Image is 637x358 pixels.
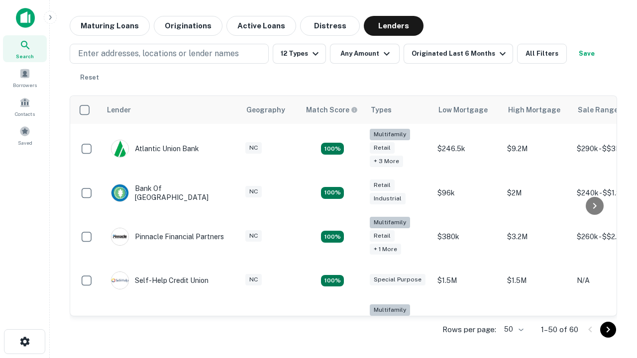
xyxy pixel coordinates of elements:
[16,8,35,28] img: capitalize-icon.png
[101,96,240,124] th: Lender
[154,16,222,36] button: Originations
[502,299,572,350] td: $3.2M
[365,96,432,124] th: Types
[111,140,199,158] div: Atlantic Union Bank
[273,44,326,64] button: 12 Types
[74,68,106,88] button: Reset
[111,228,224,246] div: Pinnacle Financial Partners
[502,262,572,299] td: $1.5M
[70,16,150,36] button: Maturing Loans
[370,230,395,242] div: Retail
[18,139,32,147] span: Saved
[111,184,128,201] img: picture
[432,124,502,174] td: $246.5k
[111,316,192,334] div: The Fidelity Bank
[16,52,34,60] span: Search
[432,212,502,262] td: $380k
[517,44,567,64] button: All Filters
[111,140,128,157] img: picture
[111,228,128,245] img: picture
[432,174,502,212] td: $96k
[245,230,262,242] div: NC
[370,129,410,140] div: Multifamily
[508,104,560,116] div: High Mortgage
[502,174,572,212] td: $2M
[111,272,128,289] img: picture
[240,96,300,124] th: Geography
[111,271,209,289] div: Self-help Credit Union
[404,44,513,64] button: Originated Last 6 Months
[3,64,47,91] a: Borrowers
[370,142,395,154] div: Retail
[111,184,230,202] div: Bank Of [GEOGRAPHIC_DATA]
[300,16,360,36] button: Distress
[300,96,365,124] th: Capitalize uses an advanced AI algorithm to match your search with the best lender. The match sco...
[321,187,344,199] div: Matching Properties: 15, hasApolloMatch: undefined
[3,122,47,149] a: Saved
[500,322,525,337] div: 50
[321,231,344,243] div: Matching Properties: 18, hasApolloMatch: undefined
[364,16,424,36] button: Lenders
[245,274,262,285] div: NC
[370,193,406,204] div: Industrial
[78,48,239,60] p: Enter addresses, locations or lender names
[370,304,410,316] div: Multifamily
[370,156,403,167] div: + 3 more
[70,44,269,64] button: Enter addresses, locations or lender names
[370,179,395,191] div: Retail
[578,104,618,116] div: Sale Range
[600,322,616,338] button: Go to next page
[502,212,572,262] td: $3.2M
[245,142,262,154] div: NC
[321,275,344,287] div: Matching Properties: 11, hasApolloMatch: undefined
[432,262,502,299] td: $1.5M
[245,186,262,197] div: NC
[330,44,400,64] button: Any Amount
[371,104,392,116] div: Types
[15,110,35,118] span: Contacts
[3,35,47,62] a: Search
[370,217,410,228] div: Multifamily
[438,104,488,116] div: Low Mortgage
[432,96,502,124] th: Low Mortgage
[226,16,296,36] button: Active Loans
[370,244,401,255] div: + 1 more
[306,104,358,115] div: Capitalize uses an advanced AI algorithm to match your search with the best lender. The match sco...
[412,48,509,60] div: Originated Last 6 Months
[3,93,47,120] a: Contacts
[571,44,603,64] button: Save your search to get updates of matches that match your search criteria.
[321,143,344,155] div: Matching Properties: 10, hasApolloMatch: undefined
[502,96,572,124] th: High Mortgage
[432,299,502,350] td: $246k
[246,104,285,116] div: Geography
[13,81,37,89] span: Borrowers
[442,324,496,336] p: Rows per page:
[107,104,131,116] div: Lender
[541,324,578,336] p: 1–50 of 60
[306,104,356,115] h6: Match Score
[587,278,637,326] iframe: Chat Widget
[370,274,425,285] div: Special Purpose
[502,124,572,174] td: $9.2M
